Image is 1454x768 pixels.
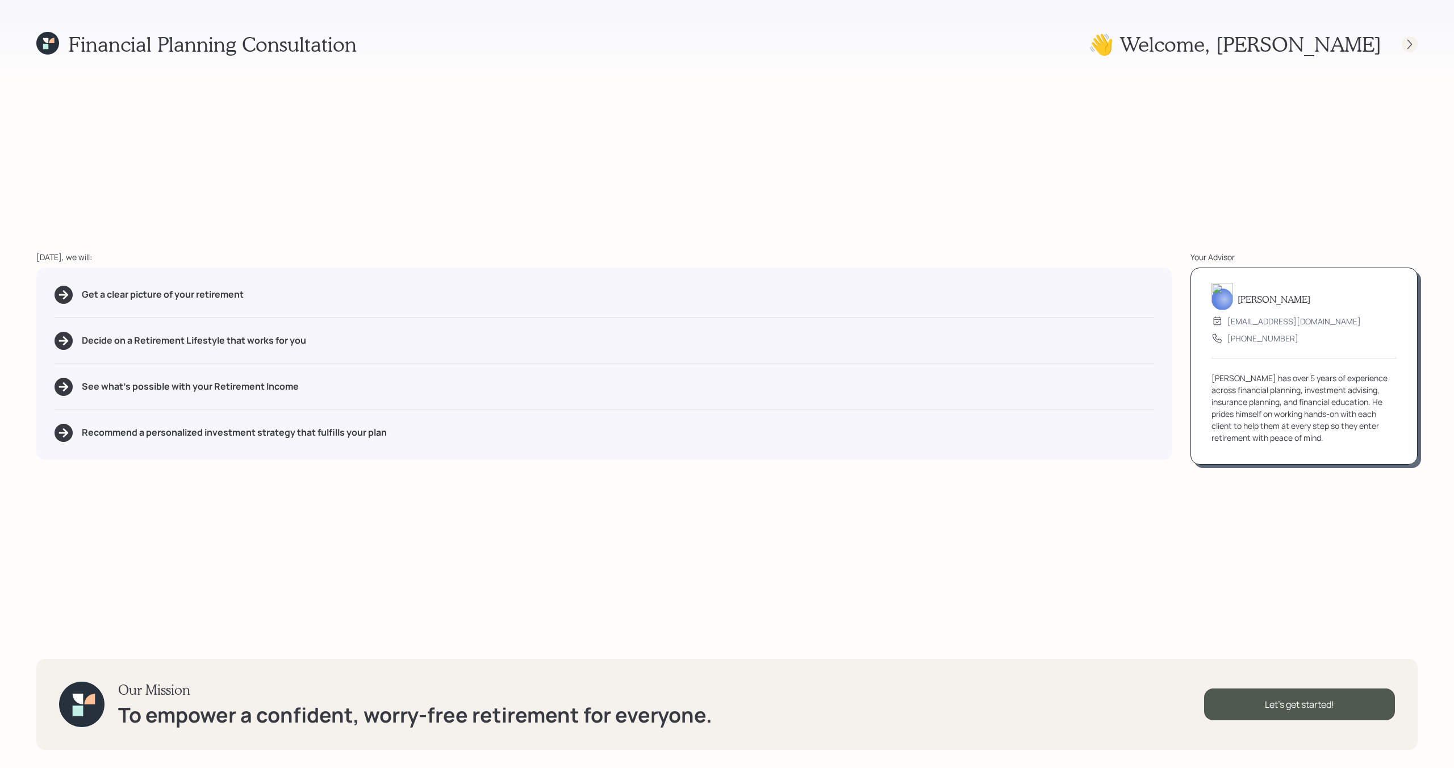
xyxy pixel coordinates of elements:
[82,427,387,438] h5: Recommend a personalized investment strategy that fulfills your plan
[36,251,1172,263] div: [DATE], we will:
[1238,294,1310,304] h5: [PERSON_NAME]
[82,381,299,392] h5: See what's possible with your Retirement Income
[82,289,244,300] h5: Get a clear picture of your retirement
[68,32,357,56] h1: Financial Planning Consultation
[82,335,306,346] h5: Decide on a Retirement Lifestyle that works for you
[118,703,712,727] h1: To empower a confident, worry-free retirement for everyone.
[1211,283,1233,310] img: michael-russo-headshot.png
[1227,315,1361,327] div: [EMAIL_ADDRESS][DOMAIN_NAME]
[1227,332,1298,344] div: [PHONE_NUMBER]
[1211,372,1397,444] div: [PERSON_NAME] has over 5 years of experience across financial planning, investment advising, insu...
[1204,688,1395,720] div: Let's get started!
[1190,251,1418,263] div: Your Advisor
[118,682,712,698] h3: Our Mission
[1088,32,1381,56] h1: 👋 Welcome , [PERSON_NAME]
